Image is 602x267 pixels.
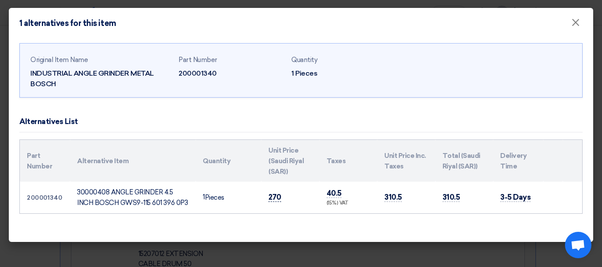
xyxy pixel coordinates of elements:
[500,152,527,170] font: Delivery Time
[327,189,342,198] font: 40.5
[384,152,426,170] font: Unit Price Inc. Taxes
[30,56,88,64] font: Original Item Name
[327,157,346,165] font: Taxes
[27,194,63,201] font: 200001340
[268,193,281,201] font: 270
[205,194,224,201] font: Pieces
[178,69,217,77] font: 200001340
[77,157,129,165] font: Alternative Item
[384,193,402,201] font: 310.5
[268,146,304,176] font: Unit Price (Saudi Riyal (SAR))
[30,69,154,88] font: INDUSTRIAL ANGLE GRINDER METAL BOSCH
[571,16,580,33] font: ×
[178,56,217,64] font: Part Number
[291,56,317,64] font: Quantity
[27,152,52,170] font: Part Number
[203,157,230,165] font: Quantity
[442,152,480,170] font: Total (Saudi Riyal (SAR))
[77,188,188,207] font: 30000408 ANGLE GRINDER 4.5 INCH BOSCH GWS9-115 601 396 0P3
[565,232,591,258] div: Open chat
[19,18,116,28] font: 1 alternatives for this item
[203,193,205,201] font: 1
[19,117,78,126] font: Alternatives List
[564,14,587,32] button: Close
[500,193,531,201] font: 3-5 Days
[327,200,349,206] font: (15%) VAT
[291,69,317,77] font: 1 Pieces
[442,193,460,201] font: 310.5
